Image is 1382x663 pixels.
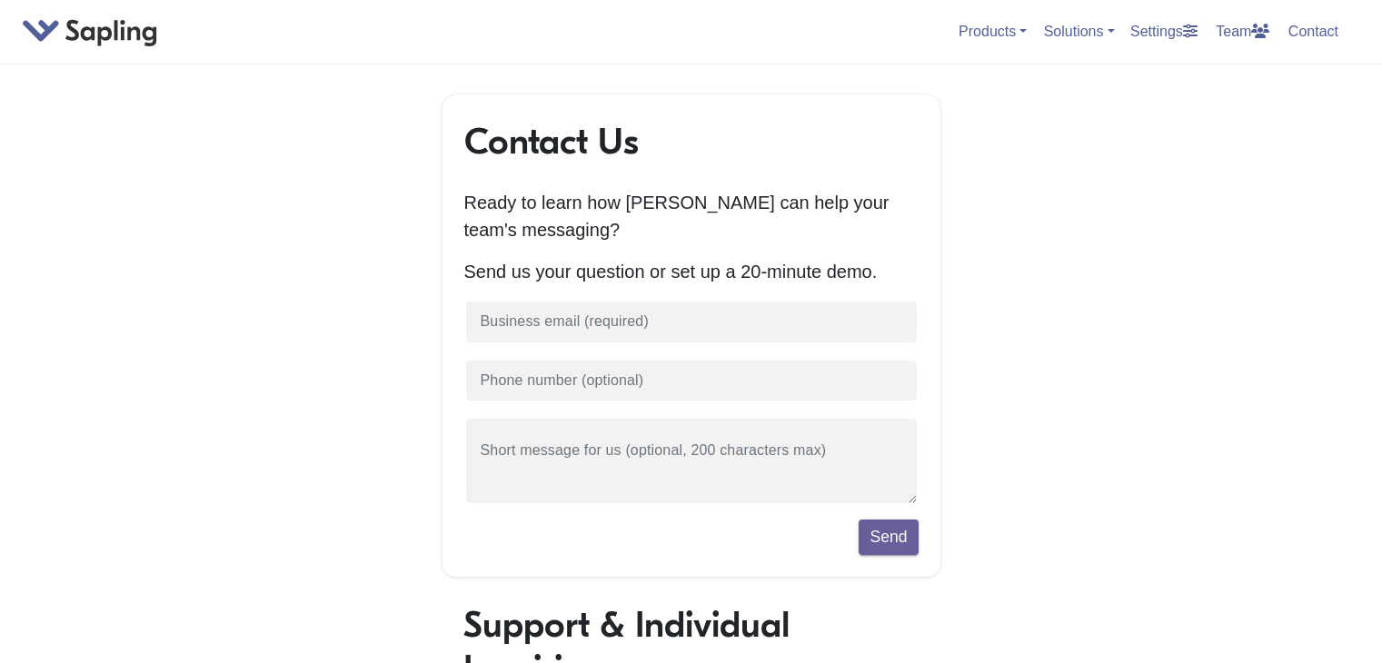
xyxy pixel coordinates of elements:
[464,359,919,403] input: Phone number (optional)
[1123,16,1205,46] a: Settings
[464,300,919,344] input: Business email (required)
[1208,16,1277,46] a: Team
[464,120,919,163] h1: Contact Us
[859,520,918,554] button: Send
[959,24,1027,39] a: Products
[1281,16,1346,46] a: Contact
[464,258,919,285] p: Send us your question or set up a 20-minute demo.
[464,189,919,243] p: Ready to learn how [PERSON_NAME] can help your team's messaging?
[1044,24,1115,39] a: Solutions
